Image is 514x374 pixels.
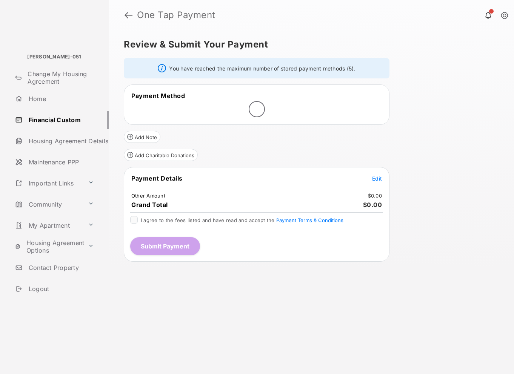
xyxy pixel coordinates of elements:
[12,90,109,108] a: Home
[124,58,389,78] div: You have reached the maximum number of stored payment methods (5).
[12,259,109,277] a: Contact Property
[372,175,382,182] button: Edit
[12,195,85,213] a: Community
[12,153,109,171] a: Maintenance PPP
[131,201,168,208] span: Grand Total
[137,11,215,20] strong: One Tap Payment
[368,192,382,199] td: $0.00
[124,40,493,49] h5: Review & Submit Your Payment
[12,69,109,87] a: Change My Housing Agreement
[12,111,109,129] a: Financial Custom
[131,192,166,199] td: Other Amount
[131,175,183,182] span: Payment Details
[131,92,185,100] span: Payment Method
[12,174,85,192] a: Important Links
[276,217,343,223] button: I agree to the fees listed and have read and accept the
[12,238,85,256] a: Housing Agreement Options
[124,131,160,143] button: Add Note
[27,53,81,61] p: [PERSON_NAME]-051
[363,201,382,208] span: $0.00
[12,280,109,298] a: Logout
[124,149,198,161] button: Add Charitable Donations
[141,217,343,223] span: I agree to the fees listed and have read and accept the
[12,216,85,235] a: My Apartment
[12,132,109,150] a: Housing Agreement Details
[130,237,200,255] button: Submit Payment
